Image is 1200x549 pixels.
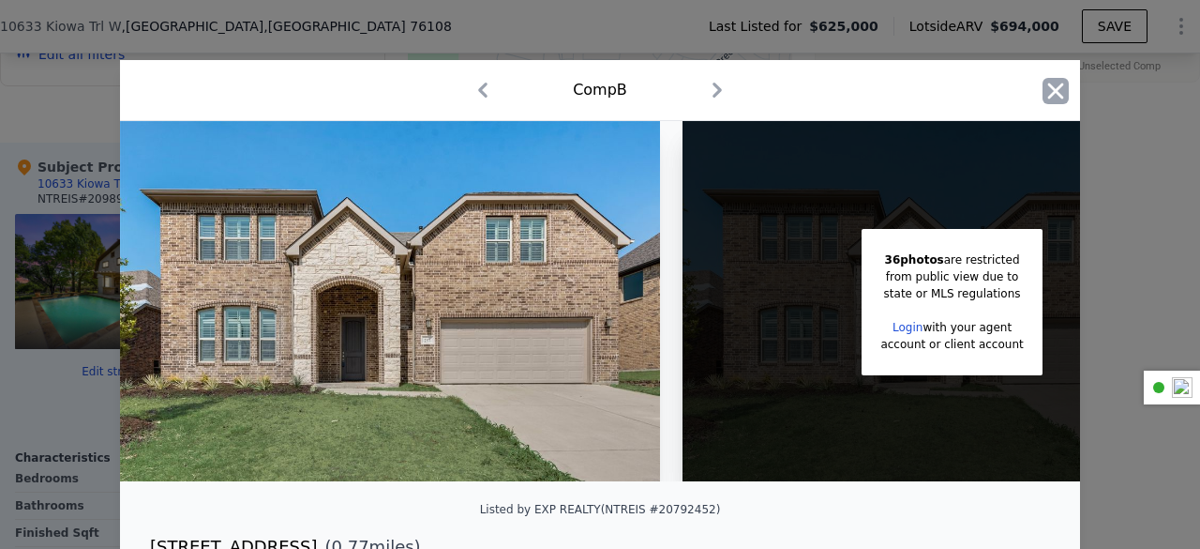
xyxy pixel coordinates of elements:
[573,79,627,101] div: Comp B
[885,253,944,267] span: 36 photos
[880,285,1023,302] div: state or MLS regulations
[922,321,1012,334] span: with your agent
[880,252,1023,268] div: are restricted
[880,268,1023,285] div: from public view due to
[892,321,922,334] a: Login
[880,336,1023,353] div: account or client account
[120,121,660,481] img: Property Img
[480,503,721,516] div: Listed by EXP REALTY (NTREIS #20792452)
